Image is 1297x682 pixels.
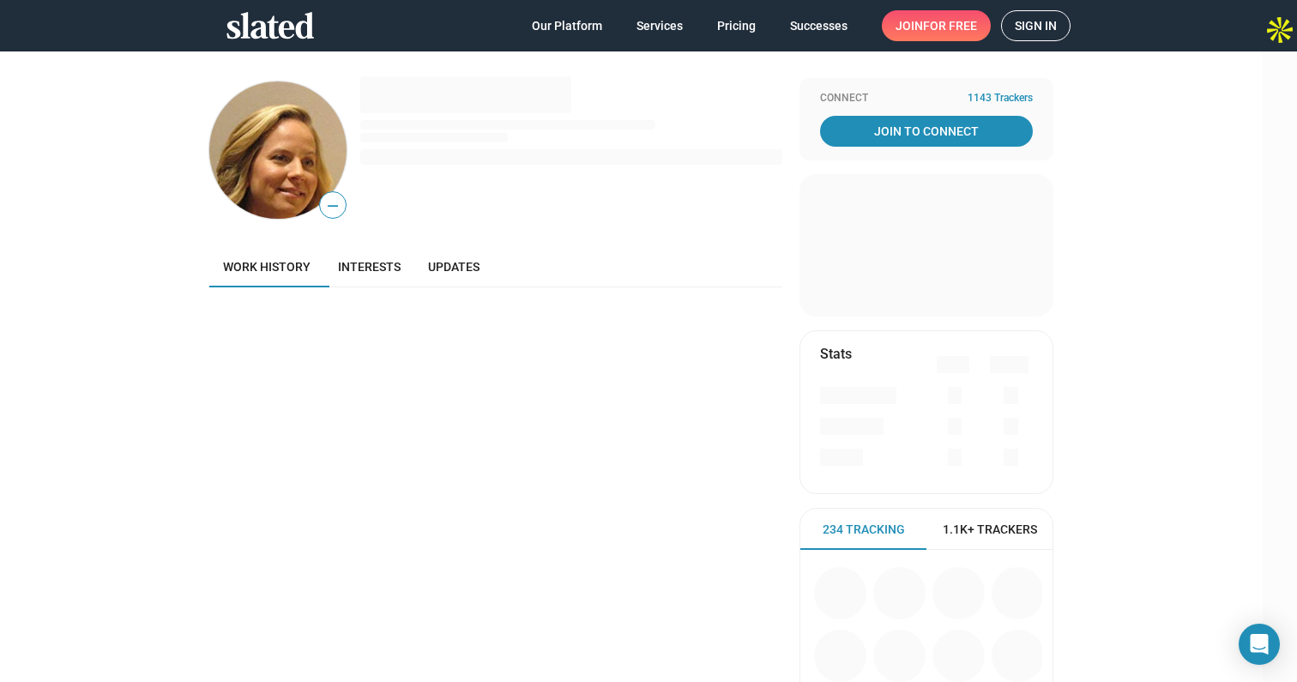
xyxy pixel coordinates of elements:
[823,522,905,538] span: 234 Tracking
[1263,13,1297,47] img: Apollo
[968,92,1033,106] span: 1143 Trackers
[636,10,683,41] span: Services
[703,10,769,41] a: Pricing
[943,522,1037,538] span: 1.1K+ Trackers
[882,10,991,41] a: Joinfor free
[338,260,401,274] span: Interests
[518,10,616,41] a: Our Platform
[324,246,414,287] a: Interests
[1001,10,1071,41] a: Sign in
[320,195,346,217] span: —
[1015,11,1057,40] span: Sign in
[820,345,852,363] mat-card-title: Stats
[790,10,848,41] span: Successes
[209,246,324,287] a: Work history
[532,10,602,41] span: Our Platform
[623,10,697,41] a: Services
[820,116,1033,147] a: Join To Connect
[776,10,861,41] a: Successes
[823,116,1029,147] span: Join To Connect
[223,260,311,274] span: Work history
[428,260,480,274] span: Updates
[896,10,977,41] span: Join
[1239,624,1280,665] div: Open Intercom Messenger
[820,92,1033,106] div: Connect
[717,10,756,41] span: Pricing
[923,10,977,41] span: for free
[414,246,493,287] a: Updates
